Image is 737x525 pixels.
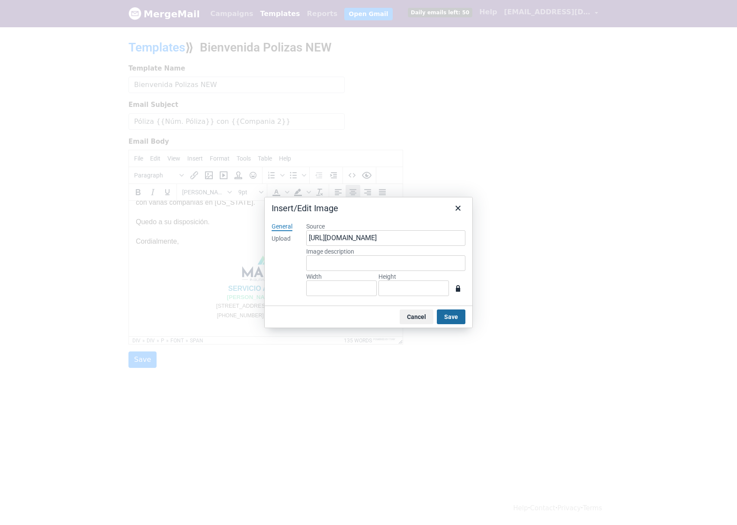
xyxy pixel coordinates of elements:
[151,95,176,99] span: PRODUCTORA
[110,53,164,81] img: TWbR-3qzYyb-ufEfzB0oUtwea_yNqReg_DXeS1ZByrU6qMM2mxTJJ8pWOjiJ865G4OIq6n3JzXbSufjnuTEQ0uDOJIUNp0Zp-...
[400,309,433,324] button: Cancel
[87,102,186,108] span: [STREET_ADDRESS][PERSON_NAME]
[451,201,465,216] button: Close
[272,222,292,231] div: General
[88,112,186,118] span: [PHONE_NUMBER] | [PHONE_NUMBER]
[272,235,291,243] div: Upload
[272,203,338,214] div: Insert/Edit Image
[7,37,50,44] font: Cordialmente,
[451,281,465,296] button: Constrain proportions
[694,483,737,525] iframe: Chat Widget
[148,93,149,100] span: |
[7,17,81,25] font: Quedo a su disposición.
[306,248,465,255] label: Image description
[306,222,465,230] label: Source
[378,273,449,280] label: Height
[437,309,465,324] button: Save
[306,273,377,280] label: Width
[99,84,175,91] span: SERVICIO AL CLIENTE
[98,93,147,100] strong: [PERSON_NAME]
